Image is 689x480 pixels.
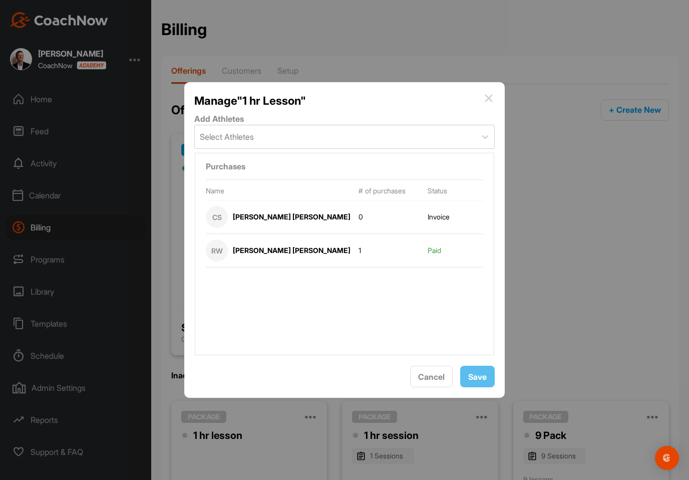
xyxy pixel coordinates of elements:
div: Select Athletes [200,131,254,143]
span: Save [468,372,487,382]
div: Name [206,185,359,196]
h2: Manage " 1 hr Lesson " [194,92,306,109]
div: 1 [359,247,428,255]
div: Paid [428,247,469,255]
div: Invoice [428,213,469,221]
span: Cancel [418,372,445,382]
div: 0 [359,213,428,221]
label: Add Athletes [194,114,244,124]
div: RW [206,239,228,262]
button: Cancel [410,366,453,387]
div: [PERSON_NAME] [PERSON_NAME] [233,247,351,255]
div: [PERSON_NAME] [PERSON_NAME] [233,213,351,221]
div: Status [428,185,483,196]
button: Save [460,366,495,387]
div: CS [206,206,228,228]
img: close [483,92,495,104]
label: Purchases [206,154,483,180]
div: # of purchases [359,185,428,196]
div: Open Intercom Messenger [655,446,679,470]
